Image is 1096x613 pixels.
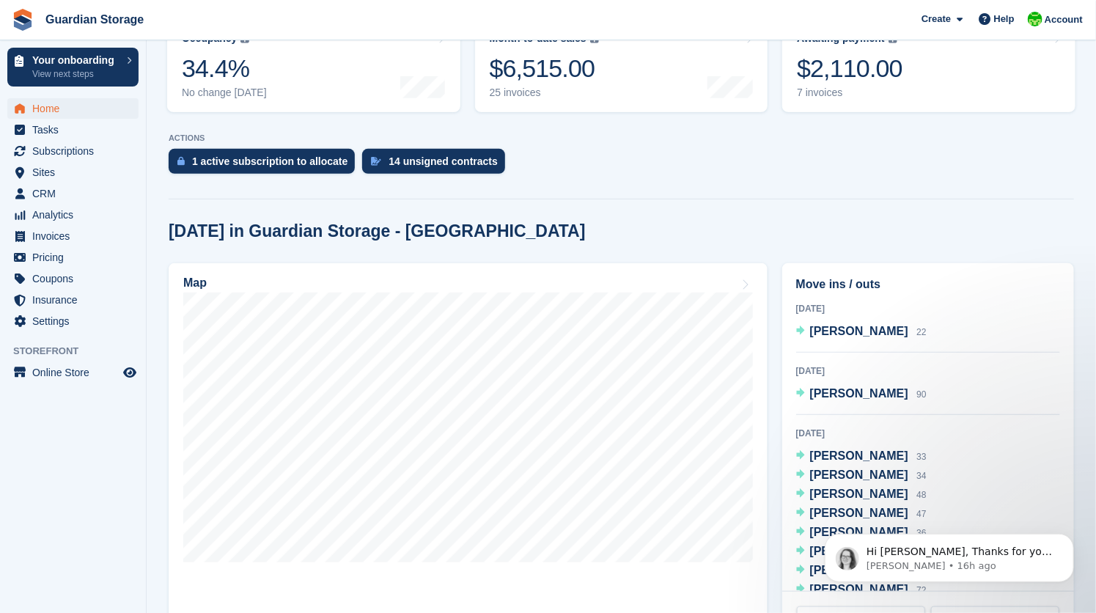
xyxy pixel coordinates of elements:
[32,362,120,383] span: Online Store
[916,452,926,462] span: 33
[7,247,139,268] a: menu
[7,98,139,119] a: menu
[1028,12,1042,26] img: Andrew Kinakin
[167,19,460,112] a: Occupancy 34.4% No change [DATE]
[7,362,139,383] a: menu
[797,87,902,99] div: 7 invoices
[32,183,120,204] span: CRM
[797,54,902,84] div: $2,110.00
[7,290,139,310] a: menu
[796,276,1060,293] h2: Move ins / outs
[796,447,927,466] a: [PERSON_NAME] 33
[32,67,119,81] p: View next steps
[796,581,927,600] a: [PERSON_NAME] 72
[183,276,207,290] h2: Map
[796,427,1060,440] div: [DATE]
[796,524,927,543] a: [PERSON_NAME] 36
[169,221,586,241] h2: [DATE] in Guardian Storage - [GEOGRAPHIC_DATA]
[121,364,139,381] a: Preview store
[916,327,926,337] span: 22
[7,48,139,87] a: Your onboarding View next steps
[169,149,362,181] a: 1 active subscription to allocate
[32,247,120,268] span: Pricing
[490,87,599,99] div: 25 invoices
[810,469,908,481] span: [PERSON_NAME]
[32,268,120,289] span: Coupons
[7,183,139,204] a: menu
[916,490,926,500] span: 48
[1045,12,1083,27] span: Account
[182,54,267,84] div: 34.4%
[803,503,1096,606] iframe: Intercom notifications message
[796,485,927,504] a: [PERSON_NAME] 48
[32,226,120,246] span: Invoices
[810,449,908,462] span: [PERSON_NAME]
[13,344,146,359] span: Storefront
[7,141,139,161] a: menu
[32,162,120,183] span: Sites
[810,488,908,500] span: [PERSON_NAME]
[32,120,120,140] span: Tasks
[362,149,512,181] a: 14 unsigned contracts
[169,133,1074,143] p: ACTIONS
[782,19,1075,112] a: Awaiting payment $2,110.00 7 invoices
[32,141,120,161] span: Subscriptions
[796,504,927,524] a: [PERSON_NAME] 47
[796,385,927,404] a: [PERSON_NAME] 90
[192,155,347,167] div: 1 active subscription to allocate
[916,471,926,481] span: 34
[490,54,599,84] div: $6,515.00
[32,311,120,331] span: Settings
[32,290,120,310] span: Insurance
[796,323,927,342] a: [PERSON_NAME] 22
[810,387,908,400] span: [PERSON_NAME]
[922,12,951,26] span: Create
[182,87,267,99] div: No change [DATE]
[810,325,908,337] span: [PERSON_NAME]
[916,389,926,400] span: 90
[7,268,139,289] a: menu
[40,7,150,32] a: Guardian Storage
[796,364,1060,378] div: [DATE]
[32,98,120,119] span: Home
[177,156,185,166] img: active_subscription_to_allocate_icon-d502201f5373d7db506a760aba3b589e785aa758c864c3986d89f69b8ff3...
[7,311,139,331] a: menu
[7,120,139,140] a: menu
[371,157,381,166] img: contract_signature_icon-13c848040528278c33f63329250d36e43548de30e8caae1d1a13099fd9432cc5.svg
[796,543,927,562] a: [PERSON_NAME] 31
[32,205,120,225] span: Analytics
[12,9,34,31] img: stora-icon-8386f47178a22dfd0bd8f6a31ec36ba5ce8667c1dd55bd0f319d3a0aa187defe.svg
[475,19,768,112] a: Month-to-date sales $6,515.00 25 invoices
[7,205,139,225] a: menu
[796,466,927,485] a: [PERSON_NAME] 34
[389,155,498,167] div: 14 unsigned contracts
[994,12,1015,26] span: Help
[7,226,139,246] a: menu
[7,162,139,183] a: menu
[796,562,927,581] a: [PERSON_NAME] 29
[796,302,1060,315] div: [DATE]
[32,55,119,65] p: Your onboarding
